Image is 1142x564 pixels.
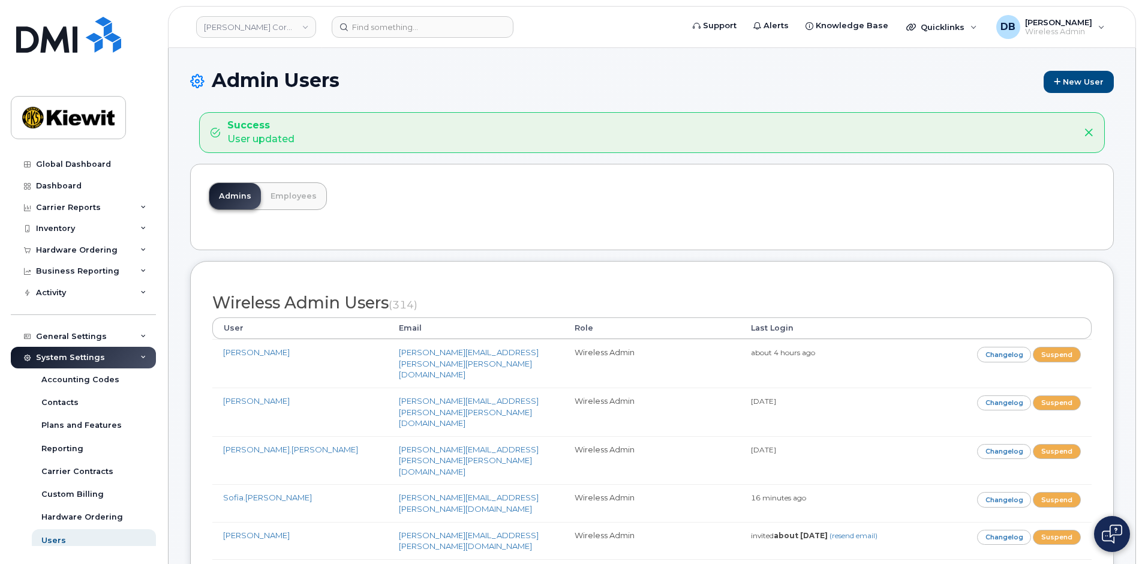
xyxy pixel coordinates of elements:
[261,183,326,209] a: Employees
[977,347,1032,362] a: Changelog
[1044,71,1114,93] a: New User
[399,347,539,379] a: [PERSON_NAME][EMAIL_ADDRESS][PERSON_NAME][PERSON_NAME][DOMAIN_NAME]
[399,530,539,551] a: [PERSON_NAME][EMAIL_ADDRESS][PERSON_NAME][DOMAIN_NAME]
[774,531,828,540] strong: about [DATE]
[564,339,740,388] td: Wireless Admin
[564,317,740,339] th: Role
[564,484,740,521] td: Wireless Admin
[190,70,1114,93] h1: Admin Users
[751,348,815,357] small: about 4 hours ago
[751,531,877,540] small: invited
[212,294,1092,312] h2: Wireless Admin Users
[977,444,1032,459] a: Changelog
[1033,444,1081,459] a: Suspend
[564,522,740,559] td: Wireless Admin
[389,298,417,311] small: (314)
[751,397,776,406] small: [DATE]
[1033,347,1081,362] a: Suspend
[1033,492,1081,507] a: Suspend
[977,395,1032,410] a: Changelog
[564,388,740,436] td: Wireless Admin
[830,531,877,540] a: (resend email)
[223,396,290,406] a: [PERSON_NAME]
[209,183,261,209] a: Admins
[1102,524,1122,544] img: Open chat
[223,530,290,540] a: [PERSON_NAME]
[212,317,388,339] th: User
[223,347,290,357] a: [PERSON_NAME]
[977,530,1032,545] a: Changelog
[223,445,358,454] a: [PERSON_NAME].[PERSON_NAME]
[223,493,312,502] a: Sofia.[PERSON_NAME]
[227,119,294,146] div: User updated
[740,317,916,339] th: Last Login
[399,445,539,476] a: [PERSON_NAME][EMAIL_ADDRESS][PERSON_NAME][PERSON_NAME][DOMAIN_NAME]
[1033,395,1081,410] a: Suspend
[399,396,539,428] a: [PERSON_NAME][EMAIL_ADDRESS][PERSON_NAME][PERSON_NAME][DOMAIN_NAME]
[751,445,776,454] small: [DATE]
[977,492,1032,507] a: Changelog
[564,436,740,485] td: Wireless Admin
[1033,530,1081,545] a: Suspend
[388,317,564,339] th: Email
[227,119,294,133] strong: Success
[399,493,539,514] a: [PERSON_NAME][EMAIL_ADDRESS][PERSON_NAME][DOMAIN_NAME]
[751,493,806,502] small: 16 minutes ago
